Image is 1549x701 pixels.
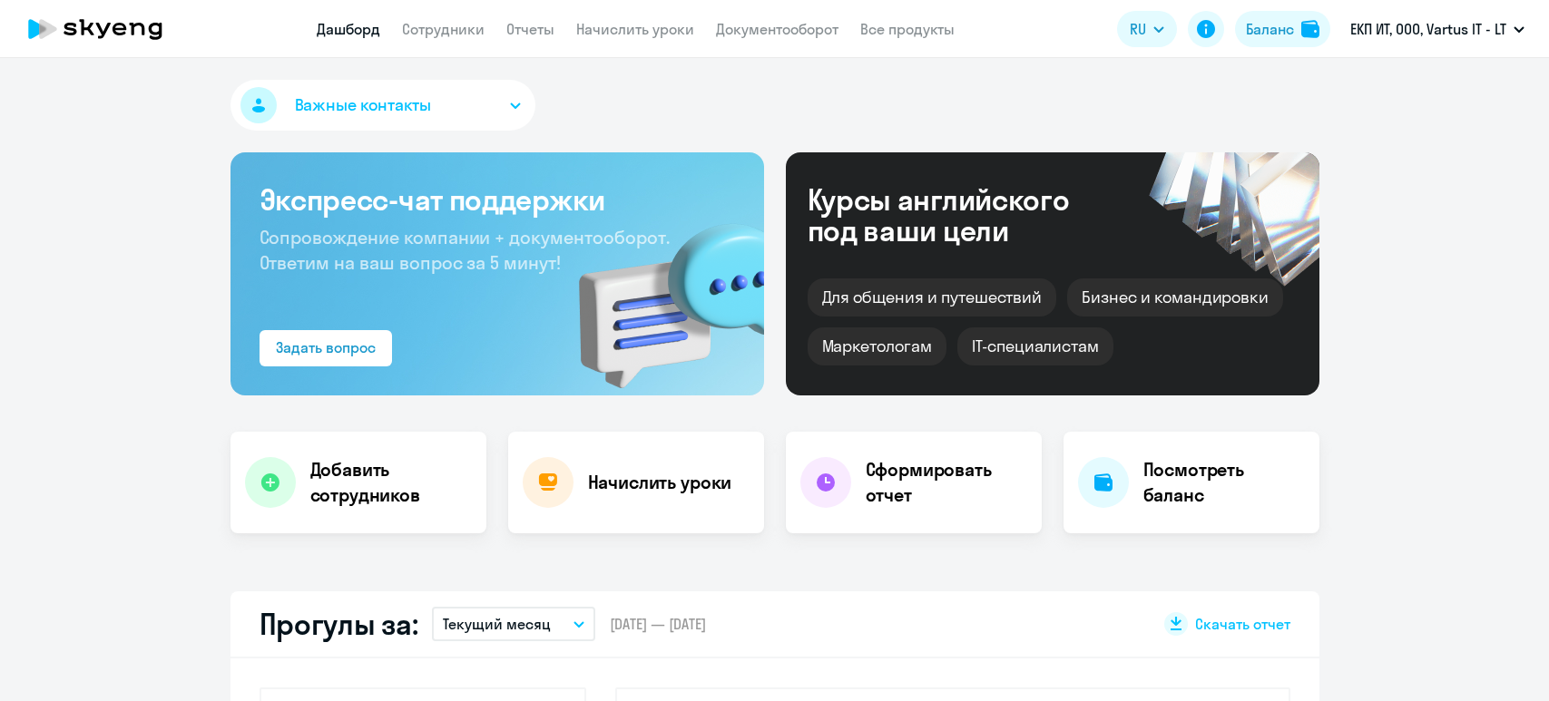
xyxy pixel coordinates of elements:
p: Текущий месяц [443,613,551,635]
span: Скачать отчет [1195,614,1290,634]
h2: Прогулы за: [260,606,418,642]
div: Задать вопрос [276,336,376,358]
button: Текущий месяц [432,607,595,641]
span: RU [1130,18,1146,40]
button: ЕКП ИТ, ООО, Vartus IT - LT [1341,7,1534,51]
h3: Экспресс-чат поддержки [260,181,735,218]
a: Документооборот [716,20,838,38]
a: Сотрудники [402,20,485,38]
span: Сопровождение компании + документооборот. Ответим на ваш вопрос за 5 минут! [260,226,670,274]
img: balance [1301,20,1319,38]
div: Для общения и путешествий [808,278,1057,316]
a: Дашборд [317,20,380,38]
button: Важные контакты [230,80,535,131]
span: Важные контакты [295,93,431,117]
span: [DATE] — [DATE] [610,614,706,634]
h4: Посмотреть баланс [1143,457,1305,508]
p: ЕКП ИТ, ООО, Vartus IT - LT [1350,18,1506,40]
a: Начислить уроки [576,20,694,38]
div: Баланс [1246,18,1294,40]
img: bg-img [553,191,764,395]
div: Курсы английского под ваши цели [808,184,1118,246]
a: Все продукты [860,20,955,38]
h4: Начислить уроки [588,470,732,495]
button: RU [1117,11,1177,47]
div: IT-специалистам [957,327,1113,365]
button: Балансbalance [1235,11,1330,47]
h4: Добавить сотрудников [310,457,472,508]
div: Маркетологам [808,327,946,365]
button: Задать вопрос [260,330,392,366]
a: Отчеты [506,20,554,38]
div: Бизнес и командировки [1067,278,1283,316]
h4: Сформировать отчет [866,457,1027,508]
